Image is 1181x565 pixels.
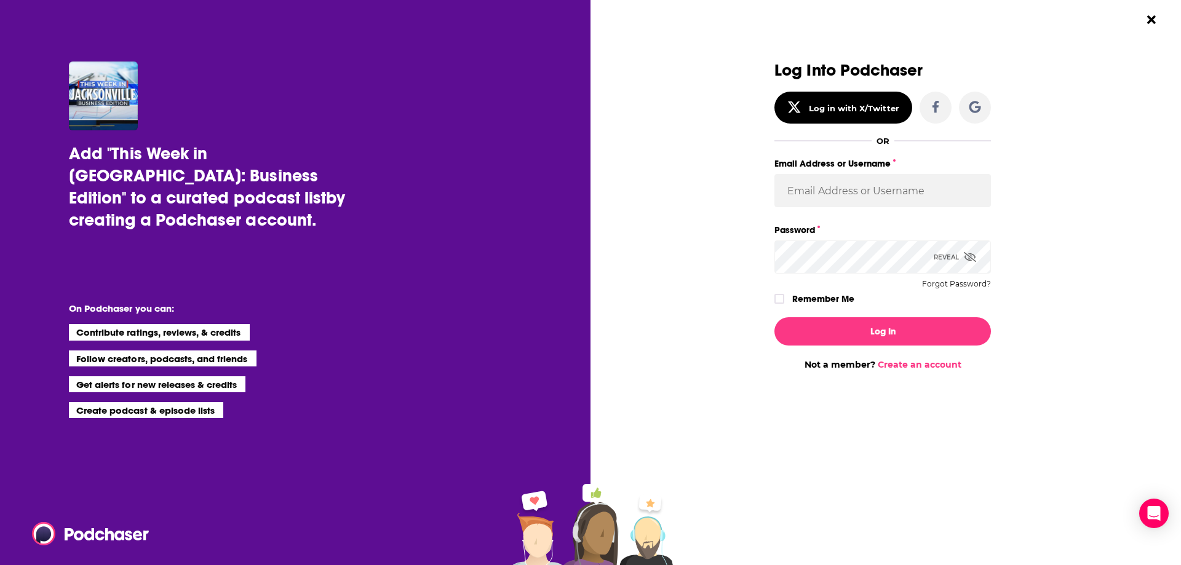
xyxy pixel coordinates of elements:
div: Reveal [934,240,976,274]
li: Contribute ratings, reviews, & credits [69,324,250,340]
div: OR [877,136,889,146]
li: Get alerts for new releases & credits [69,376,245,392]
img: Podchaser - Follow, Share and Rate Podcasts [32,522,150,545]
div: Not a member? [774,359,991,370]
div: Open Intercom Messenger [1139,499,1169,528]
img: This Week in Jacksonville: Business Edition [69,61,138,130]
button: Log In [774,317,991,346]
label: Password [774,222,991,238]
a: Create an account [878,359,961,370]
h3: Log Into Podchaser [774,61,991,79]
label: Remember Me [792,291,854,307]
button: Log in with X/Twitter [774,92,912,124]
label: Email Address or Username [774,156,991,172]
div: Add "This Week in [GEOGRAPHIC_DATA]: Business Edition" to a curated podcast list by creating a Po... [69,143,349,231]
div: Log in with X/Twitter [809,103,899,113]
button: Close Button [1140,8,1163,31]
a: Podchaser - Follow, Share and Rate Podcasts [32,522,140,545]
button: Forgot Password? [922,280,991,288]
li: Follow creators, podcasts, and friends [69,350,256,366]
li: On Podchaser you can: [69,302,315,314]
input: Email Address or Username [774,174,991,207]
li: Create podcast & episode lists [69,402,223,418]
